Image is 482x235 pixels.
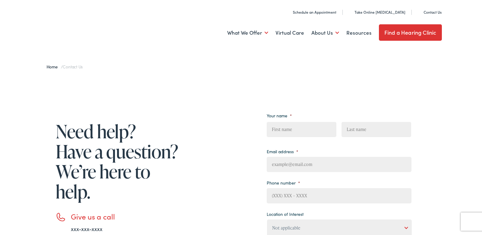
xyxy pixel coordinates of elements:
[276,22,304,44] a: Virtual Care
[267,113,292,118] label: Your name
[71,212,180,221] h3: Give us a call
[47,64,83,70] span: /
[71,225,102,233] a: xxx-xxx-xxxx
[286,9,290,15] img: utility icon
[267,157,411,172] input: example@email.com
[417,9,421,15] img: utility icon
[63,64,83,70] span: Contact Us
[311,22,339,44] a: About Us
[346,22,372,44] a: Resources
[56,121,180,202] h1: Need help? Have a question? We’re here to help.
[267,180,300,185] label: Phone number
[379,24,442,41] a: Find a Hearing Clinic
[342,122,411,137] input: Last name
[267,122,336,137] input: First name
[267,149,298,154] label: Email address
[47,64,61,70] a: Home
[267,211,303,217] label: Location of Interest
[267,188,411,203] input: (XXX) XXX - XXXX
[227,22,268,44] a: What We Offer
[417,9,442,15] a: Contact Us
[348,9,405,15] a: Take Online [MEDICAL_DATA]
[348,9,352,15] img: utility icon
[286,9,336,15] a: Schedule an Appointment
